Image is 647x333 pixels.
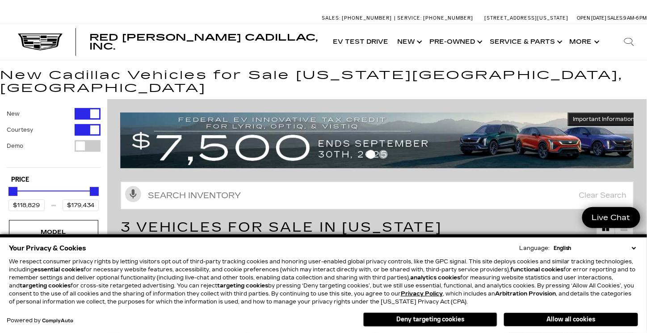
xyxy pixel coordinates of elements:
strong: analytics cookies [410,275,460,281]
span: Go to slide 2 [379,150,388,159]
label: New [7,109,20,118]
span: 3 Vehicles for Sale in [US_STATE][GEOGRAPHIC_DATA], [GEOGRAPHIC_DATA] [121,219,492,253]
span: Open [DATE] [577,15,607,21]
strong: targeting cookies [20,283,71,289]
select: Language Select [551,244,638,252]
a: Service: [PHONE_NUMBER] [394,16,475,21]
label: Courtesy [7,125,33,134]
div: Minimum Price [8,187,17,196]
button: Allow all cookies [504,313,638,326]
strong: Arbitration Provision [495,291,556,297]
a: Privacy Policy [401,291,443,297]
input: Minimum [8,200,45,211]
h5: Price [11,176,96,184]
span: Live Chat [588,212,635,223]
strong: essential cookies [34,266,84,273]
span: Your Privacy & Cookies [9,242,86,254]
input: Maximum [63,200,99,211]
div: Maximum Price [90,187,99,196]
button: More [565,24,602,60]
span: [PHONE_NUMBER] [342,15,392,21]
a: Pre-Owned [425,24,485,60]
span: Sales: [608,15,624,21]
a: Red [PERSON_NAME] Cadillac, Inc. [89,33,319,51]
div: Price [8,184,99,211]
span: Red [PERSON_NAME] Cadillac, Inc. [89,32,318,52]
strong: targeting cookies [217,283,268,289]
span: [PHONE_NUMBER] [423,15,473,21]
input: Search Inventory [121,182,634,209]
span: Go to slide 1 [366,150,375,159]
div: Powered by [7,318,73,324]
a: Live Chat [582,207,640,228]
svg: Click to toggle on voice search [125,186,141,202]
a: Service & Parts [485,24,565,60]
label: Demo [7,142,23,150]
div: Filter by Vehicle Type [7,108,101,167]
span: Sales: [322,15,340,21]
button: Deny targeting cookies [363,312,497,327]
a: [STREET_ADDRESS][US_STATE] [484,15,568,21]
a: Sales: [PHONE_NUMBER] [322,16,394,21]
strong: functional cookies [510,266,563,273]
a: ComplyAuto [42,318,73,324]
span: Service: [397,15,422,21]
div: ModelModel [9,220,98,244]
p: We respect consumer privacy rights by letting visitors opt out of third-party tracking cookies an... [9,258,638,306]
a: New [393,24,425,60]
div: Language: [519,246,550,251]
span: 9 AM-6 PM [624,15,647,21]
div: Model [31,227,76,237]
span: Important Information [573,116,635,123]
a: EV Test Drive [328,24,393,60]
img: vrp-tax-ending-august-version [121,112,640,168]
img: Cadillac Dark Logo with Cadillac White Text [18,33,63,50]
